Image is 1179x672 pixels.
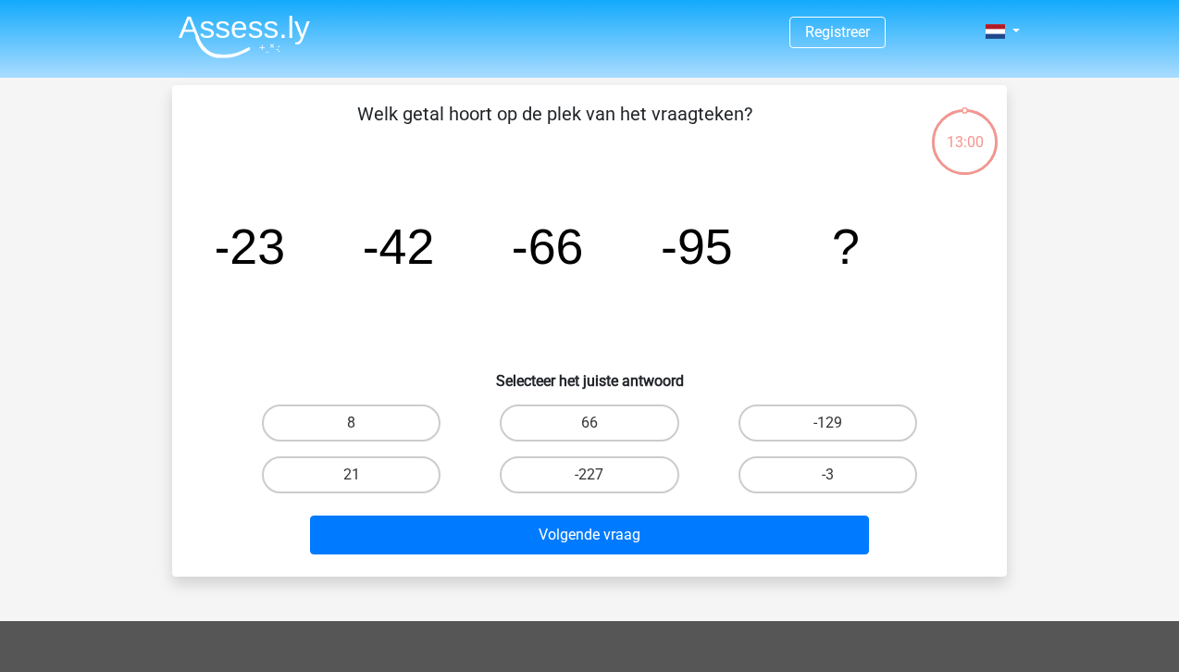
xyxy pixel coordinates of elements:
label: 8 [262,404,441,442]
label: -227 [500,456,678,493]
tspan: -95 [661,218,733,274]
h6: Selecteer het juiste antwoord [202,357,977,390]
tspan: -66 [512,218,584,274]
img: Assessly [179,15,310,58]
div: 13:00 [930,107,999,154]
p: Welk getal hoort op de plek van het vraagteken? [202,100,908,156]
label: 21 [262,456,441,493]
tspan: -42 [363,218,435,274]
tspan: -23 [213,218,285,274]
a: Registreer [805,23,870,41]
label: -129 [738,404,917,442]
tspan: ? [832,218,860,274]
button: Volgende vraag [310,516,870,554]
label: 66 [500,404,678,442]
label: -3 [738,456,917,493]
